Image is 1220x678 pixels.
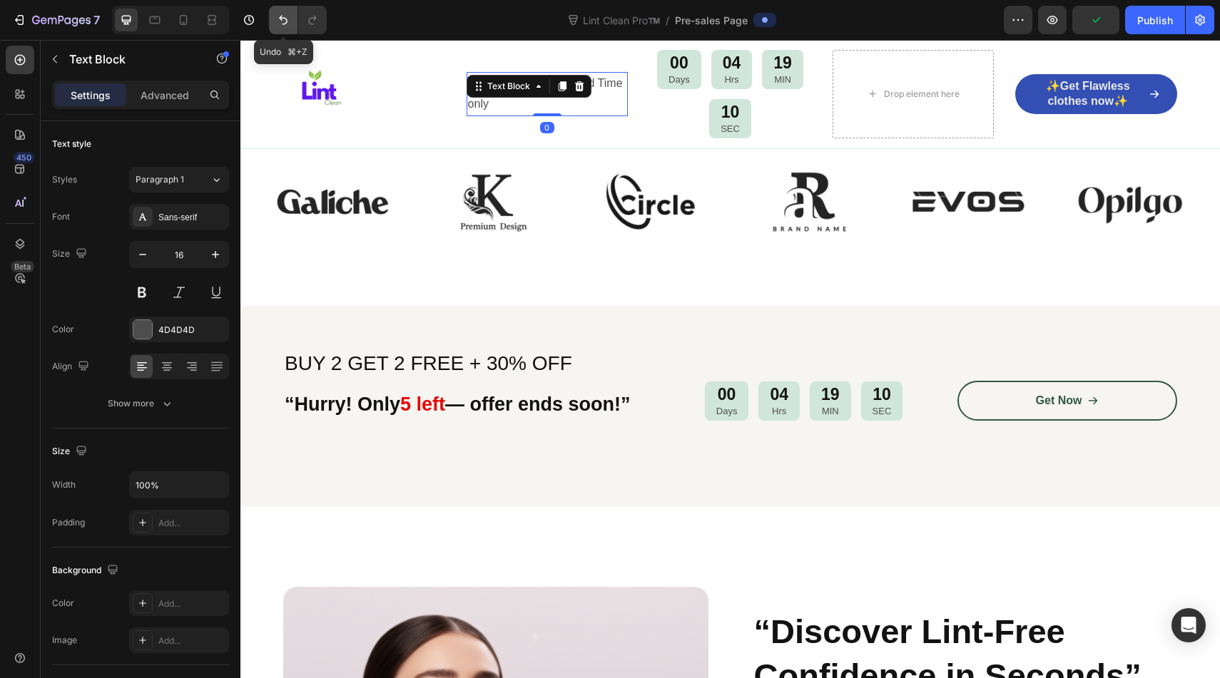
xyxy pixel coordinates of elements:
span: Pre-sales Page [675,13,748,28]
div: Text style [52,138,91,150]
p: SEC [632,366,651,378]
div: Add... [158,635,225,647]
div: Publish [1137,13,1173,28]
div: Text Block [244,40,293,53]
div: 10 [480,62,499,83]
div: 00 [476,344,497,366]
div: Color [52,323,74,336]
img: Alt Image [340,115,482,210]
div: 450 [14,152,34,163]
div: Drop element here [644,48,719,60]
a: ✨Get Flawless clothes now✨ [775,34,937,74]
div: Undo/Redo [269,6,327,34]
div: Show more [108,396,174,411]
div: Font [52,210,70,223]
p: Settings [71,88,111,103]
strong: “Discover Lint-Free Confidence in Seconds” [514,572,901,654]
button: 7 [6,6,106,34]
a: Get Now [717,341,937,381]
div: Open Intercom Messenger [1171,608,1206,642]
img: Alt Image [657,115,799,210]
div: Color [52,597,74,610]
div: Align [52,357,92,376]
button: Paragraph 1 [129,167,229,192]
p: 7 [93,11,100,29]
div: 04 [482,13,501,34]
span: ✨Get Flawless clothes now✨ [805,40,890,67]
div: Size [52,245,90,264]
div: 19 [581,344,599,366]
span: BUY 2 GET 2 FREE + 30% OFF [44,312,332,334]
div: Add... [158,597,225,610]
p: Days [428,34,449,46]
p: Get Now [795,354,842,369]
span: Paragraph 1 [136,173,184,186]
strong: — offer ends soon!” [205,354,390,375]
strong: 5 left [160,354,205,375]
p: MIN [533,34,551,46]
strong: “Hurry! Only [44,354,160,375]
div: 4D4D4D [158,324,225,337]
span: / [666,13,669,28]
span: Lint Clean Pro™️ [580,13,663,28]
p: Text Block [69,51,190,68]
div: 00 [428,13,449,34]
div: Background [52,561,121,580]
p: Hrs [482,34,501,46]
div: Beta [11,261,34,272]
p: MIN [581,366,599,378]
div: Sans-serif [158,211,225,224]
p: Hrs [529,366,548,378]
p: SEC [480,83,499,96]
img: Alt Image [181,115,322,210]
img: Alt Image [816,115,958,210]
p: Advanced [141,88,189,103]
div: Size [52,442,90,461]
button: Show more [52,391,229,416]
img: Alt Image [498,115,640,210]
div: 10 [632,344,651,366]
img: Alt Image [21,115,163,210]
div: Padding [52,516,85,529]
p: Days [476,366,497,378]
div: Image [52,634,77,647]
div: 0 [300,82,314,93]
input: Auto [130,472,228,498]
div: Width [52,478,76,491]
div: Add... [158,517,225,530]
div: Styles [52,173,77,186]
button: Publish [1125,6,1185,34]
div: 04 [529,344,548,366]
iframe: Design area [240,40,1220,678]
div: 19 [533,13,551,34]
